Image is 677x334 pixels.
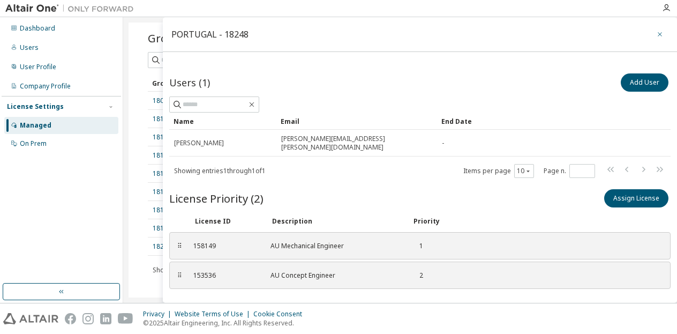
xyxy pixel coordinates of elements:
[253,310,309,318] div: Cookie Consent
[153,242,171,251] a: 18248
[270,242,399,250] div: AU Mechanical Engineer
[412,271,423,280] div: 2
[281,135,432,152] span: [PERSON_NAME][EMAIL_ADDRESS][PERSON_NAME][DOMAIN_NAME]
[20,139,47,148] div: On Prem
[152,75,251,92] div: Group ID
[7,102,64,111] div: License Settings
[100,313,111,324] img: linkedin.svg
[153,265,244,274] span: Showing entries 1 through 9 of 9
[270,271,399,280] div: AU Concept Engineer
[153,97,171,105] a: 18099
[153,188,171,196] a: 18104
[148,31,202,46] span: Groups (9)
[176,271,183,280] div: ⠿
[441,113,635,130] div: End Date
[174,139,224,147] span: [PERSON_NAME]
[517,167,531,175] button: 10
[193,271,258,280] div: 153536
[272,217,401,226] div: Description
[169,191,264,206] span: License Priority (2)
[153,169,171,178] a: 18103
[174,113,272,130] div: Name
[153,151,171,160] a: 18102
[5,3,139,14] img: Altair One
[169,76,210,89] span: Users (1)
[195,217,259,226] div: License ID
[442,139,444,147] span: -
[82,313,94,324] img: instagram.svg
[153,224,171,233] a: 18106
[153,115,171,123] a: 18100
[604,189,668,207] button: Assign License
[413,217,440,226] div: Priority
[65,313,76,324] img: facebook.svg
[153,206,171,214] a: 18105
[171,30,249,39] div: PORTUGAL - 18248
[3,313,58,324] img: altair_logo.svg
[174,166,266,175] span: Showing entries 1 through 1 of 1
[20,43,39,52] div: Users
[175,310,253,318] div: Website Terms of Use
[193,242,258,250] div: 158149
[463,164,534,178] span: Items per page
[20,82,71,91] div: Company Profile
[281,113,433,130] div: Email
[544,164,595,178] span: Page n.
[153,133,171,142] a: 18101
[143,310,175,318] div: Privacy
[20,63,56,71] div: User Profile
[20,24,55,33] div: Dashboard
[20,121,51,130] div: Managed
[412,242,423,250] div: 1
[143,318,309,328] p: © 2025 Altair Engineering, Inc. All Rights Reserved.
[118,313,133,324] img: youtube.svg
[176,242,183,250] div: ⠿
[621,73,668,92] button: Add User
